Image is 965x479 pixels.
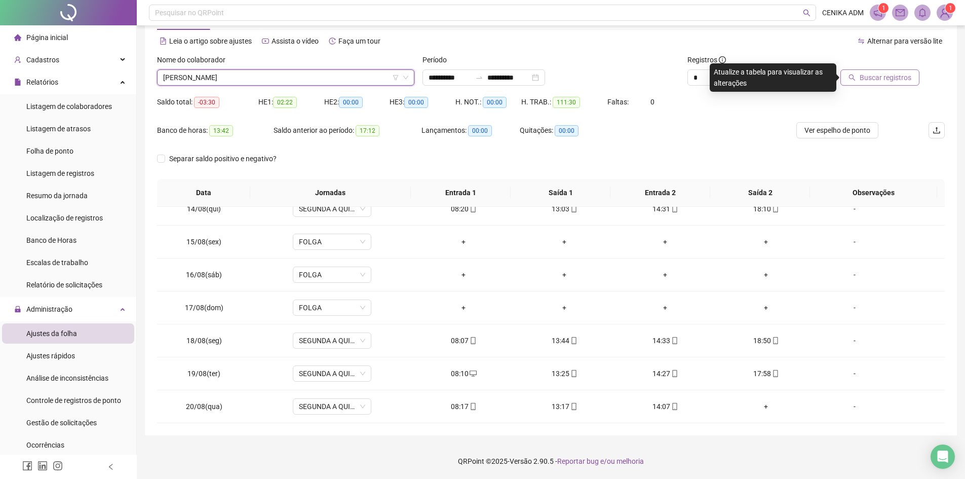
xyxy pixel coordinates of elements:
[569,205,577,212] span: mobile
[896,8,905,17] span: mail
[404,97,428,108] span: 00:00
[818,187,929,198] span: Observações
[163,70,408,85] span: CAROLINE LOURENCE SOUSA
[469,337,477,344] span: mobile
[421,203,506,214] div: 08:20
[483,97,507,108] span: 00:00
[107,463,114,470] span: left
[14,79,21,86] span: file
[187,370,220,378] span: 19/08(ter)
[610,179,710,207] th: Entrada 2
[522,368,607,379] div: 13:25
[468,125,492,136] span: 00:00
[185,304,223,312] span: 17/08(dom)
[14,306,21,313] span: lock
[339,97,363,108] span: 00:00
[520,125,618,136] div: Quitações:
[37,461,48,471] span: linkedin
[160,38,167,45] span: file-text
[623,269,708,280] div: +
[933,126,941,134] span: upload
[194,97,219,108] span: -03:30
[14,56,21,63] span: user-add
[53,461,63,471] span: instagram
[945,3,955,13] sup: Atualize o seu contato no menu Meus Dados
[26,352,75,360] span: Ajustes rápidos
[186,337,222,345] span: 18/08(seg)
[825,401,884,412] div: -
[670,205,678,212] span: mobile
[299,201,365,216] span: SEGUNDA A QUINTA
[329,38,336,45] span: history
[299,399,365,414] span: SEGUNDA A QUINTA
[522,401,607,412] div: 13:17
[522,269,607,280] div: +
[931,445,955,469] div: Open Intercom Messenger
[324,96,390,108] div: HE 2:
[356,125,379,136] span: 17:12
[724,335,808,346] div: 18:50
[771,370,779,377] span: mobile
[14,34,21,41] span: home
[26,441,64,449] span: Ocorrências
[522,302,607,313] div: +
[867,37,942,45] span: Alternar para versão lite
[710,63,836,92] div: Atualize a tabela para visualizar as alterações
[521,96,607,108] div: H. TRAB.:
[411,179,511,207] th: Entrada 1
[403,75,409,81] span: down
[186,402,222,411] span: 20/08(qua)
[157,96,258,108] div: Saldo total:
[26,236,76,244] span: Banco de Horas
[299,333,365,348] span: SEGUNDA A QUINTA
[421,302,506,313] div: +
[26,56,59,64] span: Cadastros
[157,125,274,136] div: Banco de horas:
[724,203,808,214] div: 18:10
[553,97,580,108] span: 111:30
[469,205,477,212] span: mobile
[724,302,808,313] div: +
[825,203,884,214] div: -
[796,122,878,138] button: Ver espelho de ponto
[710,179,810,207] th: Saída 2
[421,335,506,346] div: 08:07
[186,271,222,279] span: 16/08(sáb)
[250,179,411,207] th: Jornadas
[569,403,577,410] span: mobile
[26,147,73,155] span: Folha de ponto
[607,98,630,106] span: Faltas:
[522,203,607,214] div: 13:03
[724,269,808,280] div: +
[475,73,483,82] span: swap-right
[650,98,654,106] span: 0
[724,401,808,412] div: +
[860,72,911,83] span: Buscar registros
[169,37,252,45] span: Leia o artigo sobre ajustes
[623,401,708,412] div: 14:07
[390,96,455,108] div: HE 3:
[262,38,269,45] span: youtube
[670,370,678,377] span: mobile
[187,205,221,213] span: 14/08(qui)
[840,69,919,86] button: Buscar registros
[803,9,810,17] span: search
[555,125,578,136] span: 00:00
[825,236,884,247] div: -
[26,374,108,382] span: Análise de inconsistências
[848,74,856,81] span: search
[157,179,250,207] th: Data
[26,305,72,313] span: Administração
[719,56,726,63] span: info-circle
[165,153,281,164] span: Separar saldo positivo e negativo?
[724,236,808,247] div: +
[873,8,882,17] span: notification
[26,192,88,200] span: Resumo da jornada
[299,300,365,315] span: FOLGA
[22,461,32,471] span: facebook
[804,125,870,136] span: Ver espelho de ponto
[272,37,319,45] span: Assista o vídeo
[393,75,399,81] span: filter
[422,54,453,65] label: Período
[623,368,708,379] div: 14:27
